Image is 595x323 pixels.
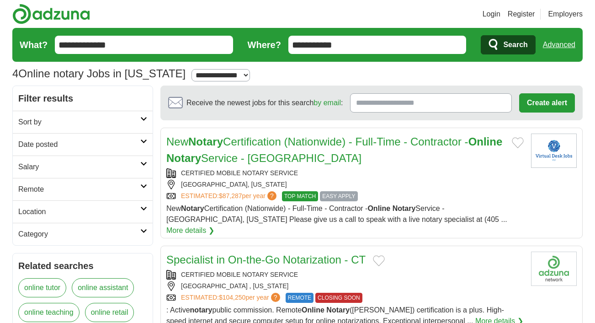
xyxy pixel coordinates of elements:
[508,9,535,20] a: Register
[519,93,575,113] button: Create alert
[12,65,18,82] span: 4
[483,9,500,20] a: Login
[267,191,276,200] span: ?
[315,293,362,303] span: CLOSING SOON
[543,36,575,54] a: Advanced
[18,303,80,322] a: online teaching
[13,86,153,111] h2: Filter results
[12,67,186,80] h1: Online notary Jobs in [US_STATE]
[219,294,245,301] span: $104,250
[503,36,527,54] span: Search
[286,293,313,303] span: REMOTE
[166,225,214,236] a: More details ❯
[282,191,318,201] span: TOP MATCH
[18,278,66,297] a: online tutor
[18,259,147,273] h2: Related searches
[166,152,201,164] strong: Notary
[13,178,153,200] a: Remote
[326,306,350,314] strong: Notary
[18,229,140,240] h2: Category
[13,200,153,223] a: Location
[313,99,341,107] a: by email
[367,205,390,212] strong: Online
[190,306,212,314] strong: notary
[18,184,140,195] h2: Remote
[18,206,140,217] h2: Location
[320,191,357,201] span: EASY APPLY
[20,38,48,52] label: What?
[13,111,153,133] a: Sort by
[248,38,281,52] label: Where?
[481,35,535,54] button: Search
[166,253,366,266] a: Specialist in On-the-Go Notarization - CT
[373,255,385,266] button: Add to favorite jobs
[393,205,416,212] strong: Notary
[512,137,524,148] button: Add to favorite jobs
[531,134,577,168] img: Company logo
[186,97,343,108] span: Receive the newest jobs for this search :
[531,252,577,286] img: Company logo
[219,192,242,199] span: $87,287
[166,281,524,291] div: [GEOGRAPHIC_DATA] , [US_STATE]
[166,180,524,189] div: [GEOGRAPHIC_DATA], [US_STATE]
[181,293,282,303] a: ESTIMATED:$104,250per year?
[85,303,134,322] a: online retail
[188,135,223,148] strong: Notary
[18,139,140,150] h2: Date posted
[18,117,140,128] h2: Sort by
[12,4,90,24] img: Adzuna logo
[166,135,502,164] a: NewNotaryCertification (Nationwide) - Full-Time - Contractor -Online NotaryService - [GEOGRAPHIC_...
[302,306,324,314] strong: Online
[166,205,507,223] span: New Certification (Nationwide) - Full-Time - Contractor - Service - [GEOGRAPHIC_DATA], [US_STATE]...
[166,270,524,280] div: CERTIFIED MOBILE NOTARY SERVICE
[72,278,134,297] a: online assistant
[166,168,524,178] div: CERTIFIED MOBILE NOTARY SERVICE
[13,156,153,178] a: Salary
[271,293,280,302] span: ?
[18,161,140,172] h2: Salary
[548,9,583,20] a: Employers
[13,223,153,245] a: Category
[181,191,278,201] a: ESTIMATED:$87,287per year?
[468,135,503,148] strong: Online
[13,133,153,156] a: Date posted
[181,205,204,212] strong: Notary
